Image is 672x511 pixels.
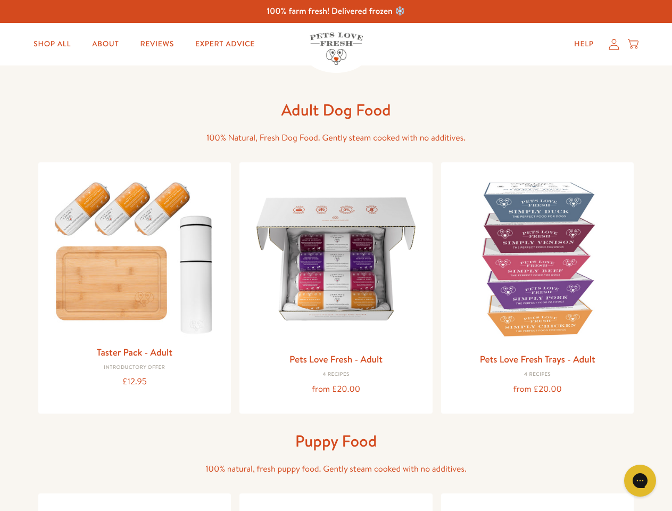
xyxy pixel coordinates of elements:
[248,382,424,397] div: from £20.00
[166,100,507,120] h1: Adult Dog Food
[205,463,467,475] span: 100% natural, fresh puppy food. Gently steam cooked with no additives.
[166,431,507,451] h1: Puppy Food
[47,375,223,389] div: £12.95
[248,171,424,347] img: Pets Love Fresh - Adult
[248,372,424,378] div: 4 Recipes
[47,365,223,371] div: Introductory Offer
[566,34,602,55] a: Help
[84,34,127,55] a: About
[206,132,466,144] span: 100% Natural, Fresh Dog Food. Gently steam cooked with no additives.
[310,32,363,65] img: Pets Love Fresh
[450,382,626,397] div: from £20.00
[289,352,383,366] a: Pets Love Fresh - Adult
[450,372,626,378] div: 4 Recipes
[25,34,79,55] a: Shop All
[480,352,595,366] a: Pets Love Fresh Trays - Adult
[131,34,182,55] a: Reviews
[450,171,626,347] img: Pets Love Fresh Trays - Adult
[97,345,172,359] a: Taster Pack - Adult
[619,461,661,500] iframe: Gorgias live chat messenger
[187,34,263,55] a: Expert Advice
[47,171,223,340] img: Taster Pack - Adult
